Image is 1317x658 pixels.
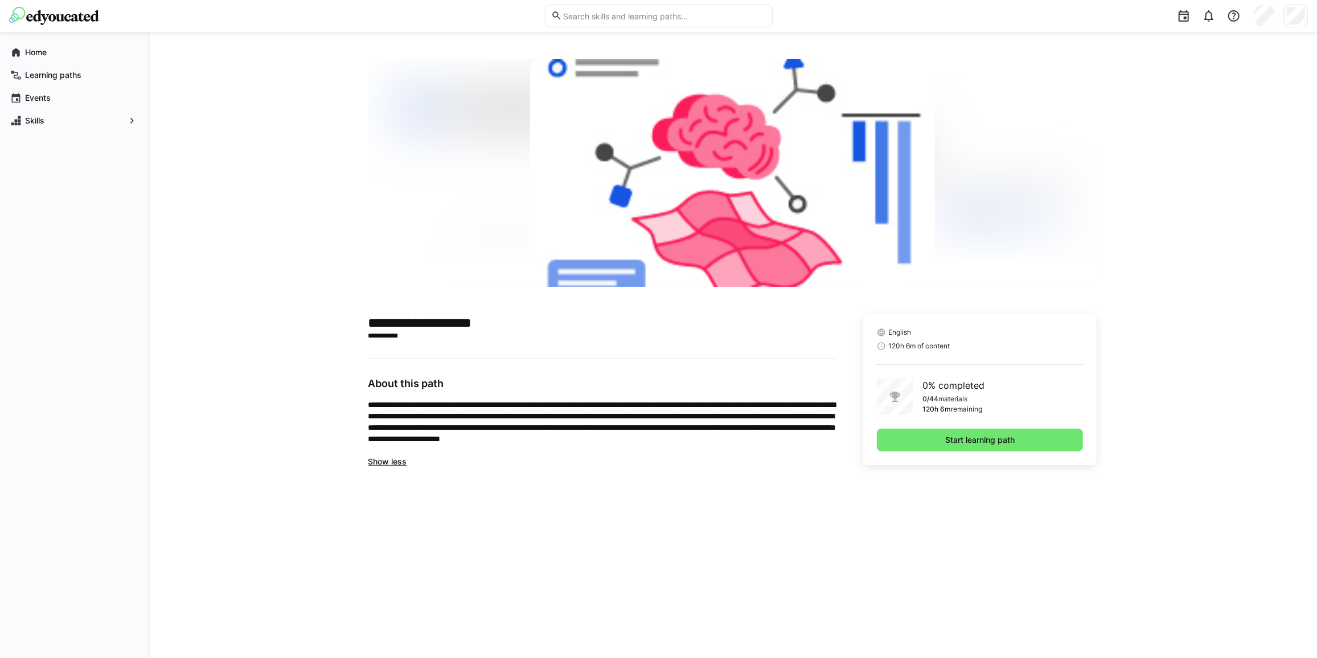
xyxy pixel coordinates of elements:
[562,11,766,21] input: Search skills and learning paths…
[951,405,982,414] p: remaining
[943,434,1016,446] span: Start learning path
[888,342,950,351] span: 120h 6m of content
[368,377,836,390] h3: About this path
[938,394,967,404] p: materials
[888,328,911,337] span: English
[922,394,938,404] p: 0/44
[922,379,984,392] p: 0% completed
[922,405,951,414] p: 120h 6m
[368,457,407,466] span: Show less
[877,429,1084,451] button: Start learning path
